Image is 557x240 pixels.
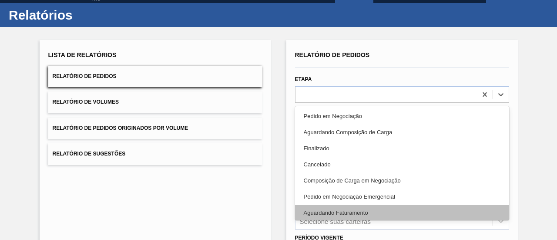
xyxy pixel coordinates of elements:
[295,76,312,82] font: Etapa
[304,193,395,200] font: Pedido em Negociação Emergencial
[304,113,362,119] font: Pedido em Negociação
[48,118,262,139] button: Relatório de Pedidos Originados por Volume
[304,177,401,184] font: Composição de Carga em Negociação
[53,73,117,79] font: Relatório de Pedidos
[48,51,117,58] font: Lista de Relatórios
[300,217,371,225] font: Selecione suas carteiras
[304,210,368,216] font: Aguardando Faturamento
[304,161,331,168] font: Cancelado
[53,99,119,105] font: Relatório de Volumes
[295,51,370,58] font: Relatório de Pedidos
[53,125,188,131] font: Relatório de Pedidos Originados por Volume
[304,145,329,152] font: Finalizado
[48,66,262,87] button: Relatório de Pedidos
[48,91,262,113] button: Relatório de Volumes
[9,8,73,22] font: Relatórios
[53,151,126,157] font: Relatório de Sugestões
[304,129,393,135] font: Aguardando Composição de Carga
[48,143,262,165] button: Relatório de Sugestões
